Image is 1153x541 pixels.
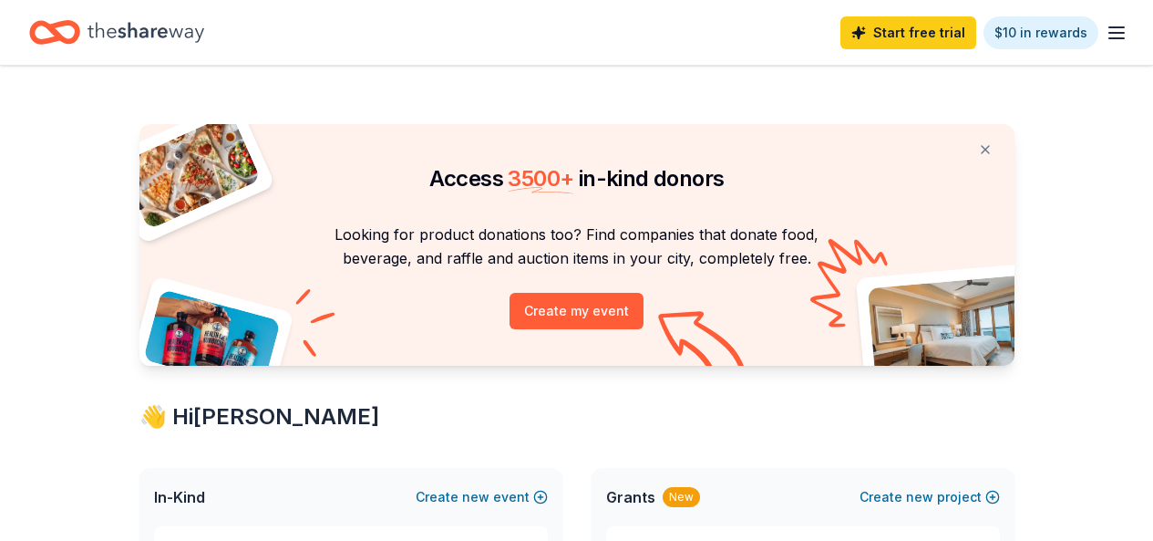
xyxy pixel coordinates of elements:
span: In-Kind [154,486,205,508]
span: Access in-kind donors [429,165,725,192]
span: 3500 + [508,165,573,192]
button: Createnewproject [860,486,1000,508]
span: new [906,486,933,508]
div: New [663,487,700,507]
p: Looking for product donations too? Find companies that donate food, beverage, and raffle and auct... [161,223,993,271]
button: Create my event [510,293,643,329]
a: Start free trial [840,16,976,49]
span: Grants [606,486,655,508]
span: new [462,486,489,508]
button: Createnewevent [416,486,548,508]
img: Pizza [118,113,261,230]
a: Home [29,11,204,54]
img: Curvy arrow [658,311,749,380]
div: 👋 Hi [PERSON_NAME] [139,402,1014,432]
a: $10 in rewards [983,16,1098,49]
